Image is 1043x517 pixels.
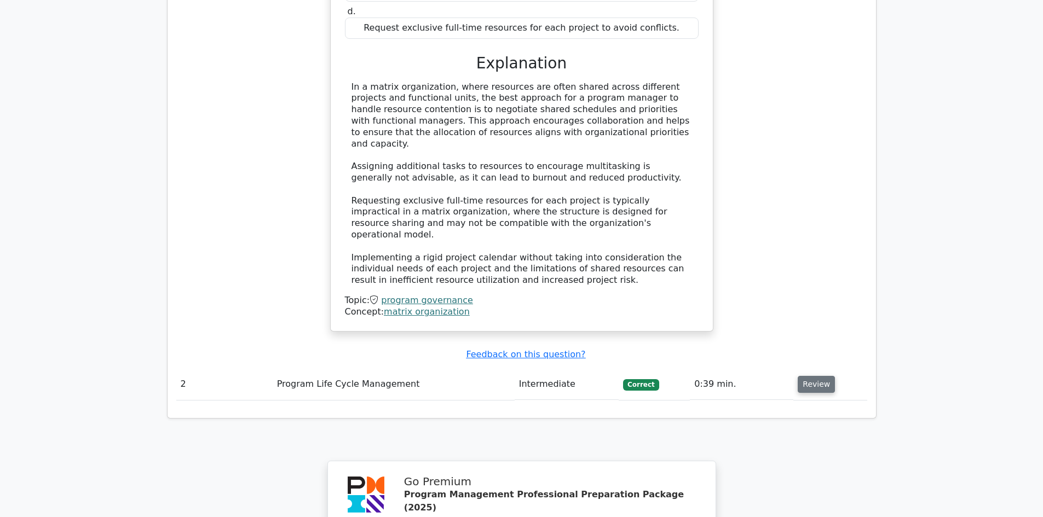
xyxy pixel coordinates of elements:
td: Program Life Cycle Management [273,369,515,400]
h3: Explanation [351,54,692,73]
td: 0:39 min. [690,369,793,400]
div: In a matrix organization, where resources are often shared across different projects and function... [351,82,692,286]
a: Feedback on this question? [466,349,585,359]
td: 2 [176,369,273,400]
a: program governance [381,295,473,305]
div: Topic: [345,295,699,306]
a: matrix organization [384,306,470,317]
button: Review [798,376,835,393]
td: Intermediate [515,369,619,400]
div: Concept: [345,306,699,318]
span: d. [348,6,356,16]
span: Correct [623,379,659,390]
div: Request exclusive full-time resources for each project to avoid conflicts. [345,18,699,39]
